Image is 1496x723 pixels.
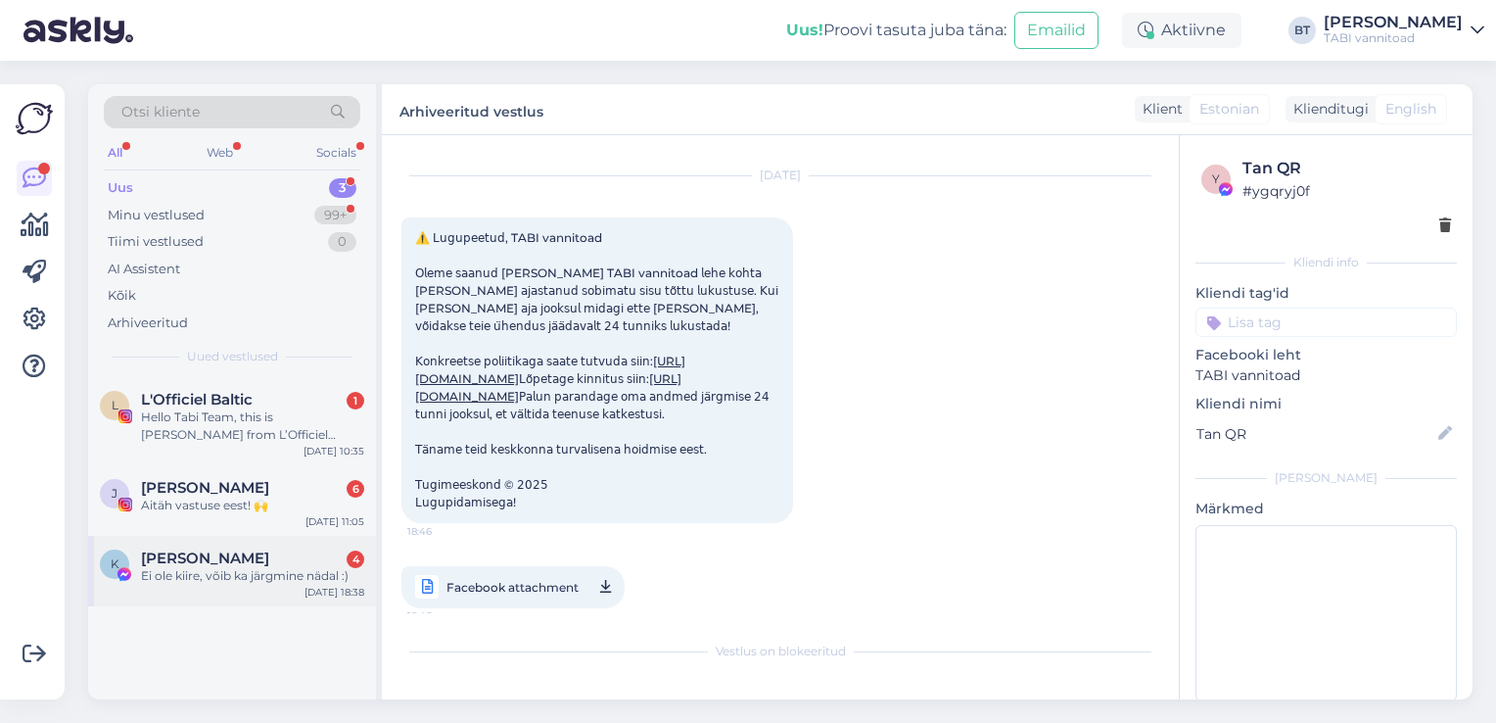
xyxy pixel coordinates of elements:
[1014,12,1099,49] button: Emailid
[304,585,364,600] div: [DATE] 18:38
[329,178,356,198] div: 3
[399,96,543,122] label: Arhiveeritud vestlus
[1242,157,1451,180] div: Tan QR
[112,486,117,501] span: J
[415,230,781,509] span: ⚠️ 𝖫𝗎𝗀𝗎𝗉𝖾𝖾𝗍𝗎𝖽, TABI vannitoad 𝖮𝗅𝖾𝗆𝖾 𝗌𝖺𝖺𝗇𝗎𝖽 [PERSON_NAME] TABI vannitoad 𝗅𝖾𝗁𝖾 𝗄𝗈𝗁𝗍𝖺 [PERSON_NAME] ...
[401,167,1159,184] div: [DATE]
[111,556,119,571] span: K
[1286,99,1369,120] div: Klienditugi
[1324,30,1463,46] div: TABI vannitoad
[1199,99,1259,120] span: Estonian
[786,21,823,39] b: Uus!
[1195,499,1457,519] p: Märkmed
[104,140,126,166] div: All
[141,567,364,585] div: Ei ole kiire, võib ka järgmine nädal :)
[108,232,204,252] div: Tiimi vestlused
[1324,15,1484,46] a: [PERSON_NAME]TABI vannitoad
[1195,254,1457,271] div: Kliendi info
[1385,99,1436,120] span: English
[141,497,364,514] div: Aitäh vastuse eest! 🙌
[328,232,356,252] div: 0
[407,603,481,628] span: 18:46
[1242,180,1451,202] div: # ygqryj0f
[1195,345,1457,365] p: Facebooki leht
[347,392,364,410] div: 1
[16,100,53,137] img: Askly Logo
[141,479,269,497] span: Jane Merela
[1288,17,1316,44] div: BT
[786,19,1006,42] div: Proovi tasuta juba täna:
[141,391,253,409] span: L'Officiel Baltic
[314,206,356,225] div: 99+
[141,409,364,444] div: Hello Tabi Team, this is [PERSON_NAME] from L’Officiel Baltic. 🌿 We truly admire the creativity a...
[1196,423,1434,445] input: Lisa nimi
[108,178,133,198] div: Uus
[1195,308,1457,337] input: Lisa tag
[1195,394,1457,414] p: Kliendi nimi
[716,643,846,660] span: Vestlus on blokeeritud
[1212,171,1220,186] span: y
[347,551,364,568] div: 4
[108,286,136,306] div: Kõik
[347,480,364,498] div: 6
[401,566,625,608] a: Facebook attachment18:46
[1195,283,1457,304] p: Kliendi tag'id
[312,140,360,166] div: Socials
[407,524,481,539] span: 18:46
[1195,469,1457,487] div: [PERSON_NAME]
[1135,99,1183,120] div: Klient
[141,550,269,567] span: Keithi Õunapu
[108,260,180,279] div: AI Assistent
[1122,13,1241,48] div: Aktiivne
[108,206,205,225] div: Minu vestlused
[121,102,200,122] span: Otsi kliente
[203,140,237,166] div: Web
[187,348,278,365] span: Uued vestlused
[446,575,579,600] span: Facebook attachment
[304,444,364,458] div: [DATE] 10:35
[1195,365,1457,386] p: TABI vannitoad
[1324,15,1463,30] div: [PERSON_NAME]
[112,398,118,412] span: L
[305,514,364,529] div: [DATE] 11:05
[108,313,188,333] div: Arhiveeritud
